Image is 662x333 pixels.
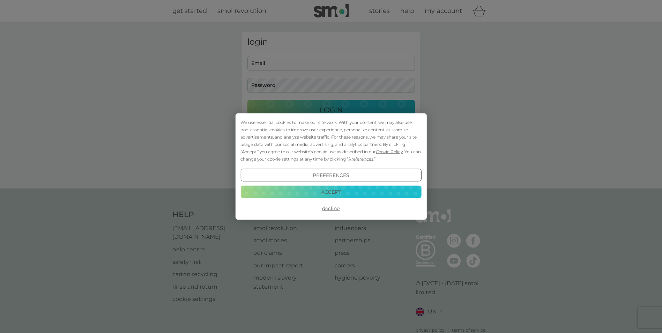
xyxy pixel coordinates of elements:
[376,149,403,154] span: Cookie Policy
[240,169,421,182] button: Preferences
[348,156,373,162] span: Preferences
[240,119,421,163] div: We use essential cookies to make our site work. With your consent, we may also use non-essential ...
[240,185,421,198] button: Accept
[235,113,426,220] div: Cookie Consent Prompt
[240,202,421,215] button: Decline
